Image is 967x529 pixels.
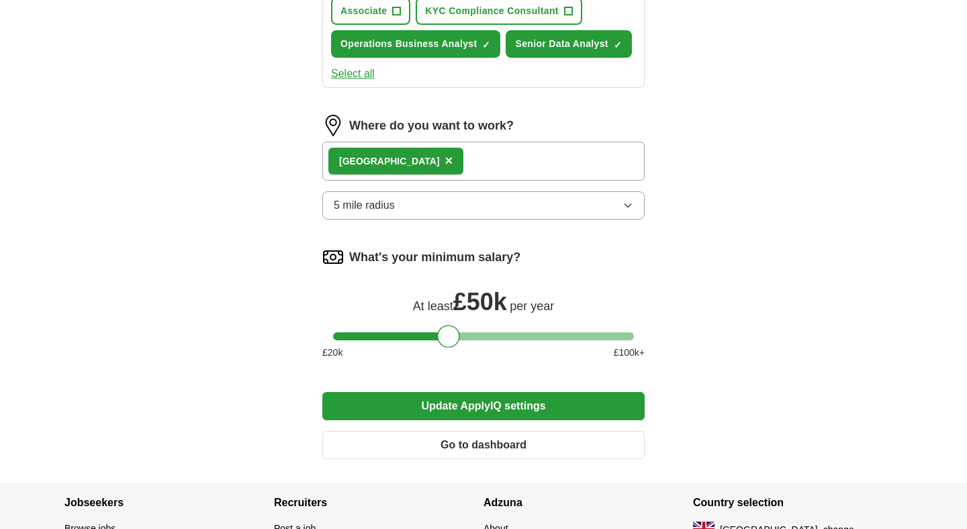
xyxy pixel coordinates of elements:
[506,30,631,58] button: Senior Data Analyst✓
[445,151,453,171] button: ×
[334,197,395,213] span: 5 mile radius
[322,115,344,136] img: location.png
[349,117,514,135] label: Where do you want to work?
[331,30,500,58] button: Operations Business Analyst✓
[510,299,554,313] span: per year
[331,66,375,82] button: Select all
[322,346,342,360] span: £ 20 k
[349,248,520,267] label: What's your minimum salary?
[340,37,477,51] span: Operations Business Analyst
[614,40,622,50] span: ✓
[453,288,507,316] span: £ 50k
[515,37,608,51] span: Senior Data Analyst
[425,4,559,18] span: KYC Compliance Consultant
[339,154,440,169] div: [GEOGRAPHIC_DATA]
[322,191,645,220] button: 5 mile radius
[322,392,645,420] button: Update ApplyIQ settings
[413,299,453,313] span: At least
[693,484,903,522] h4: Country selection
[614,346,645,360] span: £ 100 k+
[322,431,645,459] button: Go to dashboard
[322,246,344,268] img: salary.png
[340,4,387,18] span: Associate
[482,40,490,50] span: ✓
[445,153,453,168] span: ×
